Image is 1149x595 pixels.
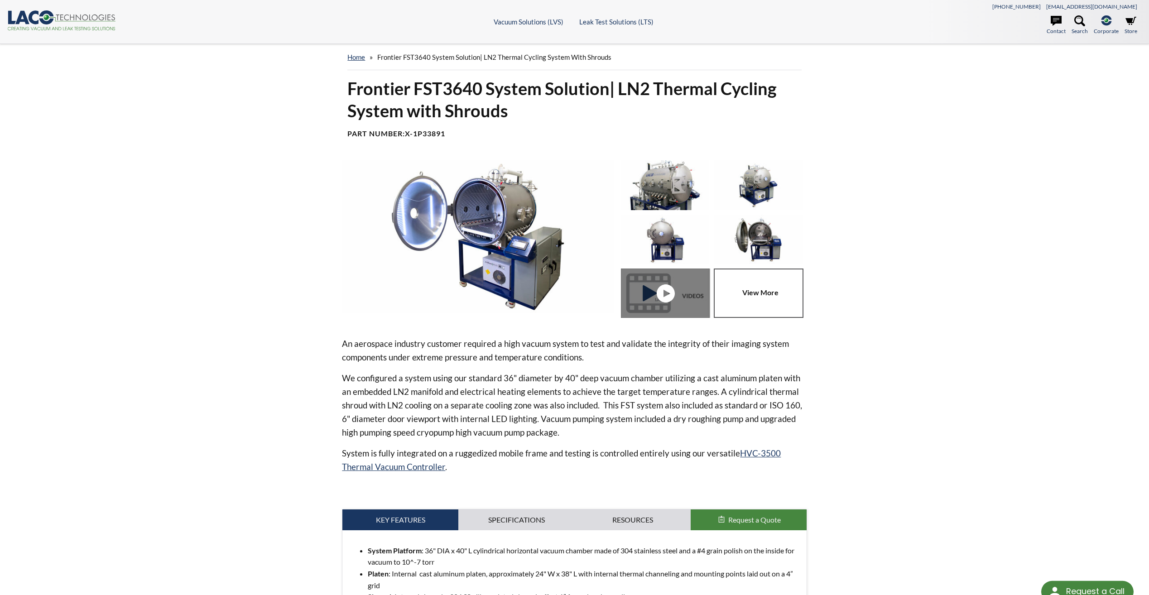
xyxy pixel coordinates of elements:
[368,546,422,555] strong: System Platform
[342,160,614,313] img: Thermal Cycling System (TVAC), angled view, door open
[342,337,807,364] p: An aerospace industry customer required a high vacuum system to test and validate the integrity o...
[368,569,389,578] strong: Platen
[691,509,807,530] button: Request a Quote
[1046,3,1137,10] a: [EMAIL_ADDRESS][DOMAIN_NAME]
[347,44,801,70] div: »
[458,509,574,530] a: Specifications
[342,509,458,530] a: Key Features
[405,129,445,138] b: X-1P33891
[621,269,714,318] a: Thermal Cycling System (TVAC) - Front View
[714,160,802,210] img: Thermal Cycling System (TVAC) - Isometric View
[1125,15,1137,35] a: Store
[1047,15,1066,35] a: Contact
[368,568,799,591] li: : Internal cast aluminum platen, approximately 24" W x 38" L with internal thermal channeling and...
[347,53,365,61] a: home
[575,509,691,530] a: Resources
[621,160,709,210] img: Thermal Cycling System (TVAC), port view
[494,18,563,26] a: Vacuum Solutions (LVS)
[347,77,801,122] h1: Frontier FST3640 System Solution| LN2 Thermal Cycling System with Shrouds
[377,53,611,61] span: Frontier FST3640 System Solution| LN2 Thermal Cycling System with Shrouds
[728,515,781,524] span: Request a Quote
[621,215,709,264] img: Thermal Cycling System (TVAC) - Front View
[368,545,799,568] li: : 36" DIA x 40" L cylindrical horizontal vacuum chamber made of 304 stainless steel and a #4 grai...
[579,18,654,26] a: Leak Test Solutions (LTS)
[992,3,1041,10] a: [PHONE_NUMBER]
[1072,15,1088,35] a: Search
[342,446,807,474] p: System is fully integrated on a ruggedized mobile frame and testing is controlled entirely using ...
[1094,27,1119,35] span: Corporate
[714,215,802,264] img: Thermal Cycling System (TVAC), front view, door open
[342,371,807,439] p: We configured a system using our standard 36" diameter by 40" deep vacuum chamber utilizing a cas...
[347,129,801,139] h4: Part Number:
